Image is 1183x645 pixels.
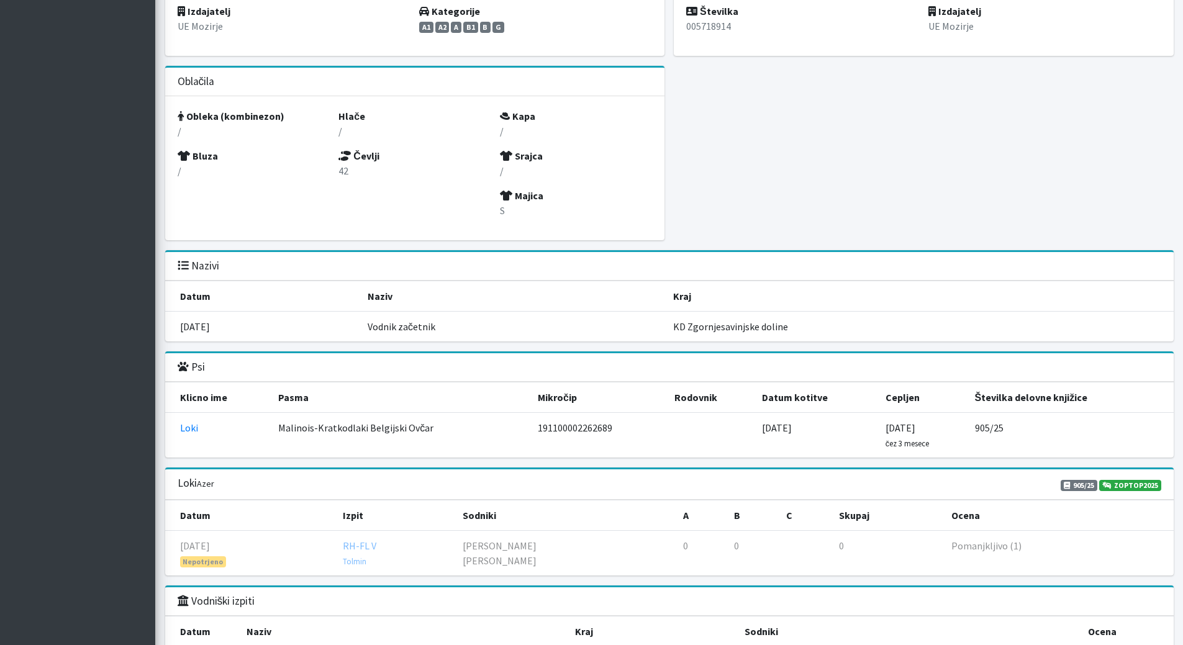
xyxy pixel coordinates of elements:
[271,413,530,458] td: Malinois-Kratkodlaki Belgijski Ovčar
[944,500,1174,531] th: Ocena
[180,422,198,434] a: Loki
[463,22,478,33] span: B1
[755,413,877,458] td: [DATE]
[165,500,335,531] th: Datum
[928,5,981,17] strong: Izdajatelj
[178,163,330,178] p: /
[1061,480,1097,491] span: 905/25
[500,189,543,202] strong: Majica
[455,500,676,531] th: Sodniki
[832,500,944,531] th: Skupaj
[165,382,271,413] th: Klicno ime
[338,124,491,138] p: /
[338,150,379,162] strong: Čevlji
[500,163,652,178] p: /
[178,361,205,374] h3: Psi
[530,382,667,413] th: Mikročip
[676,500,727,531] th: A
[335,500,456,531] th: Izpit
[178,259,219,273] h3: Nazivi
[500,110,535,122] strong: Kapa
[727,531,779,576] td: 0
[360,281,666,312] th: Naziv
[178,477,214,490] h3: Loki
[178,150,218,162] strong: Bluza
[435,22,450,33] span: A2
[180,556,227,567] span: Nepotrjeno
[928,19,1161,34] p: UE Mozirje
[968,382,1174,413] th: Številka delovne knjižice
[197,478,214,489] small: Azer
[178,75,215,88] h3: Oblačila
[530,413,667,458] td: 191100002262689
[178,5,230,17] strong: Izdajatelj
[832,531,944,576] td: 0
[419,5,480,17] strong: Kategorije
[944,531,1174,576] td: Pomanjkljivo (1)
[886,438,929,448] small: čez 3 mesece
[878,413,968,458] td: [DATE]
[1099,480,1161,491] a: ZOPTOP2025
[666,281,1174,312] th: Kraj
[165,281,360,312] th: Datum
[492,22,504,33] span: G
[667,382,755,413] th: Rodovnik
[686,19,919,34] p: 005718914
[451,22,461,33] span: A
[500,150,543,162] strong: Srajca
[165,312,360,342] td: [DATE]
[271,382,530,413] th: Pasma
[343,556,366,566] small: Tolmin
[178,595,255,608] h3: Vodniški izpiti
[455,531,676,576] td: [PERSON_NAME] [PERSON_NAME]
[727,500,779,531] th: B
[178,19,410,34] p: UE Mozirje
[779,500,831,531] th: C
[178,110,284,122] strong: Obleka (kombinezon)
[480,22,491,33] span: B
[338,110,365,122] strong: Hlače
[755,382,877,413] th: Datum kotitve
[178,124,330,138] p: /
[666,312,1174,342] td: KD Zgornjesavinjske doline
[165,531,335,576] td: [DATE]
[686,5,738,17] strong: Številka
[676,531,727,576] td: 0
[419,22,433,33] span: A1
[343,539,376,567] a: RH-FL V Tolmin
[878,382,968,413] th: Cepljen
[360,312,666,342] td: Vodnik začetnik
[500,124,652,138] p: /
[338,163,491,178] p: 42
[968,413,1174,458] td: 905/25
[500,203,652,218] p: S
